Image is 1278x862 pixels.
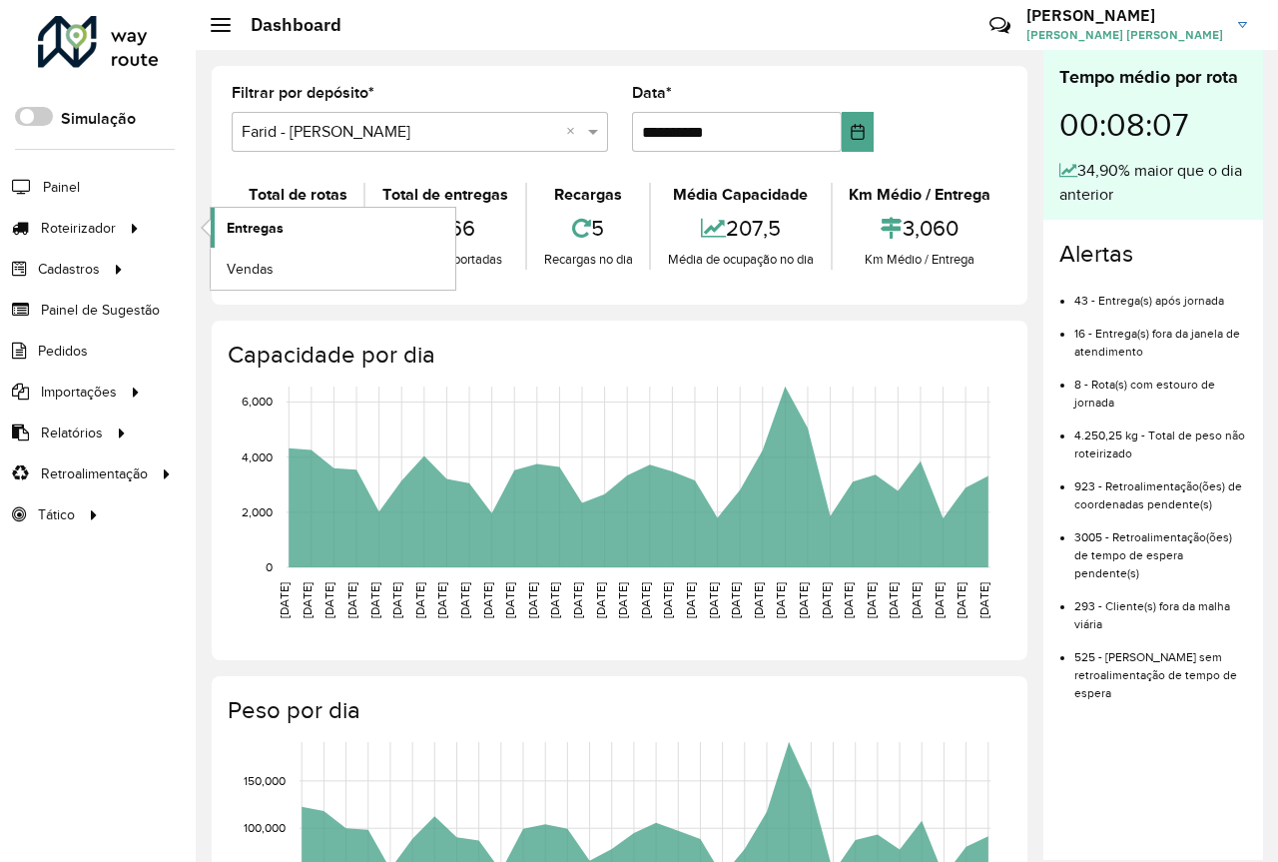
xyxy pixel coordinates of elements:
[1059,240,1247,269] h4: Alertas
[632,81,672,105] label: Data
[838,250,1002,270] div: Km Médio / Entrega
[1074,582,1247,633] li: 293 - Cliente(s) fora da malha viária
[458,582,471,618] text: [DATE]
[865,582,878,618] text: [DATE]
[933,582,946,618] text: [DATE]
[227,259,274,280] span: Vendas
[278,582,291,618] text: [DATE]
[548,582,561,618] text: [DATE]
[435,582,448,618] text: [DATE]
[413,582,426,618] text: [DATE]
[231,14,341,36] h2: Dashboard
[1059,159,1247,207] div: 34,90% maior que o dia anterior
[656,250,825,270] div: Média de ocupação no dia
[322,582,335,618] text: [DATE]
[1074,633,1247,702] li: 525 - [PERSON_NAME] sem retroalimentação de tempo de espera
[41,382,117,403] span: Importações
[656,183,825,207] div: Média Capacidade
[390,582,403,618] text: [DATE]
[41,463,148,484] span: Retroalimentação
[1074,277,1247,310] li: 43 - Entrega(s) após jornada
[1074,462,1247,513] li: 923 - Retroalimentação(ões) de coordenadas pendente(s)
[41,423,103,443] span: Relatórios
[684,582,697,618] text: [DATE]
[656,207,825,250] div: 207,5
[41,218,116,239] span: Roteirizador
[532,250,644,270] div: Recargas no dia
[228,696,1007,725] h4: Peso por dia
[532,183,644,207] div: Recargas
[752,582,765,618] text: [DATE]
[977,582,990,618] text: [DATE]
[797,582,810,618] text: [DATE]
[526,582,539,618] text: [DATE]
[38,341,88,362] span: Pedidos
[729,582,742,618] text: [DATE]
[955,582,967,618] text: [DATE]
[345,582,358,618] text: [DATE]
[774,582,787,618] text: [DATE]
[838,207,1002,250] div: 3,060
[1074,412,1247,462] li: 4.250,25 kg - Total de peso não roteirizado
[244,821,286,834] text: 100,000
[237,183,358,207] div: Total de rotas
[211,249,455,289] a: Vendas
[503,582,516,618] text: [DATE]
[838,183,1002,207] div: Km Médio / Entrega
[571,582,584,618] text: [DATE]
[481,582,494,618] text: [DATE]
[1074,310,1247,361] li: 16 - Entrega(s) fora da janela de atendimento
[594,582,607,618] text: [DATE]
[639,582,652,618] text: [DATE]
[211,208,455,248] a: Entregas
[1074,361,1247,412] li: 8 - Rota(s) com estouro de jornada
[842,582,855,618] text: [DATE]
[978,4,1021,47] a: Contato Rápido
[1026,26,1223,44] span: [PERSON_NAME] [PERSON_NAME]
[532,207,644,250] div: 5
[370,183,519,207] div: Total de entregas
[266,560,273,573] text: 0
[616,582,629,618] text: [DATE]
[38,259,100,280] span: Cadastros
[227,218,284,239] span: Entregas
[1026,6,1223,25] h3: [PERSON_NAME]
[842,112,874,152] button: Choose Date
[242,450,273,463] text: 4,000
[43,177,80,198] span: Painel
[661,582,674,618] text: [DATE]
[242,396,273,409] text: 6,000
[820,582,833,618] text: [DATE]
[707,582,720,618] text: [DATE]
[368,582,381,618] text: [DATE]
[887,582,900,618] text: [DATE]
[41,300,160,321] span: Painel de Sugestão
[1059,91,1247,159] div: 00:08:07
[232,81,374,105] label: Filtrar por depósito
[228,341,1007,370] h4: Capacidade por dia
[61,107,136,131] label: Simulação
[910,582,923,618] text: [DATE]
[1059,64,1247,91] div: Tempo médio por rota
[1074,513,1247,582] li: 3005 - Retroalimentação(ões) de tempo de espera pendente(s)
[244,774,286,787] text: 150,000
[301,582,314,618] text: [DATE]
[566,120,583,144] span: Clear all
[38,504,75,525] span: Tático
[242,505,273,518] text: 2,000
